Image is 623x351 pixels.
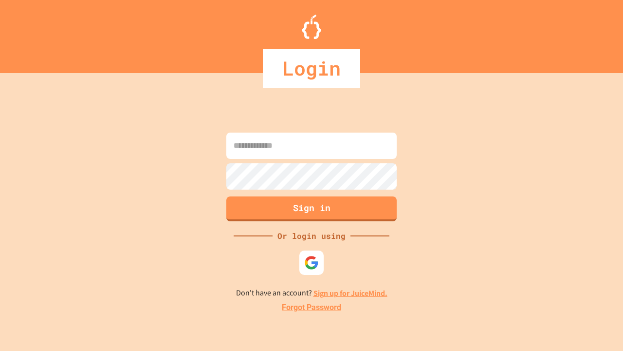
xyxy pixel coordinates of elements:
[304,255,319,270] img: google-icon.svg
[313,288,387,298] a: Sign up for JuiceMind.
[226,196,397,221] button: Sign in
[282,302,341,313] a: Forgot Password
[273,230,350,242] div: Or login using
[302,15,321,39] img: Logo.svg
[236,287,387,299] p: Don't have an account?
[263,49,360,88] div: Login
